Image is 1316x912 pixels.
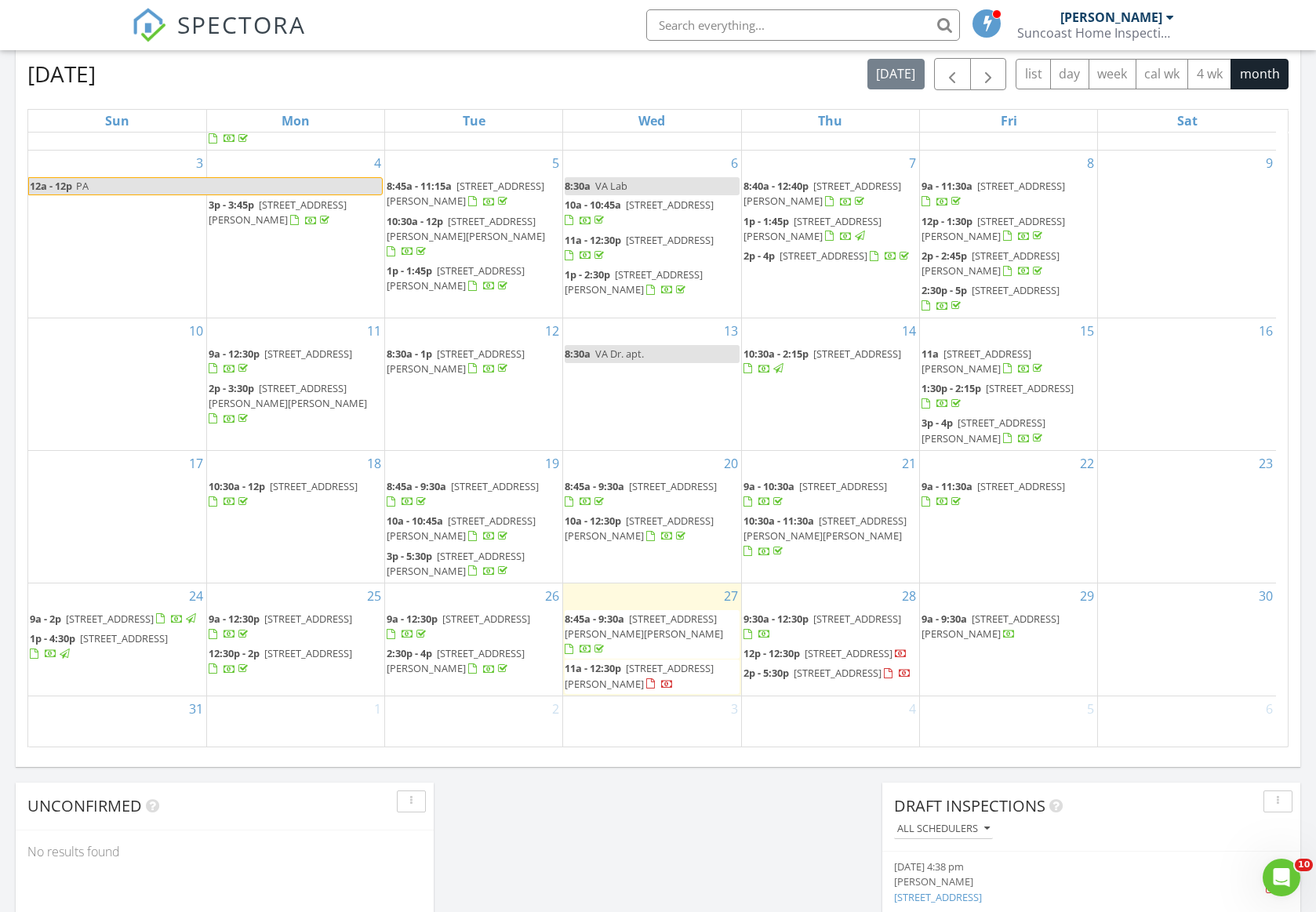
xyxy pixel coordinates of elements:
[922,247,1096,281] a: 2p - 2:45p [STREET_ADDRESS][PERSON_NAME]
[30,610,205,629] a: 9a - 2p [STREET_ADDRESS]
[922,416,1045,445] span: [STREET_ADDRESS][PERSON_NAME]
[743,664,918,683] a: 2p - 5:30p [STREET_ADDRESS]
[1256,583,1276,609] a: Go to August 30, 2025
[743,214,882,243] a: 1p - 1:45p [STREET_ADDRESS][PERSON_NAME]
[206,583,384,696] td: Go to August 25, 2025
[542,583,562,609] a: Go to August 26, 2025
[28,151,206,318] td: Go to August 3, 2025
[30,612,198,626] a: 9a - 2p [STREET_ADDRESS]
[460,110,489,132] a: Tuesday
[387,263,525,292] a: 1p - 1:45p [STREET_ADDRESS][PERSON_NAME]
[565,612,723,656] a: 8:45a - 9:30a [STREET_ADDRESS][PERSON_NAME][PERSON_NAME]
[922,177,1096,211] a: 9a - 11:30a [STREET_ADDRESS]
[922,214,972,228] span: 12p - 1:30p
[1016,59,1051,89] button: list
[743,249,912,263] a: 2p - 4p [STREET_ADDRESS]
[813,612,901,626] span: [STREET_ADDRESS]
[542,451,562,476] a: Go to August 19, 2025
[132,8,166,42] img: The Best Home Inspection Software - Spectora
[922,612,1060,641] span: [STREET_ADDRESS][PERSON_NAME]
[934,58,971,90] button: Previous month
[27,795,142,816] span: Unconfirmed
[371,696,384,721] a: Go to September 1, 2025
[970,58,1007,90] button: Next month
[894,819,993,840] button: All schedulers
[542,318,562,343] a: Go to August 12, 2025
[906,696,919,721] a: Go to September 4, 2025
[371,151,384,176] a: Go to August 4, 2025
[387,549,432,563] span: 3p - 5:30p
[387,479,446,493] span: 8:45a - 9:30a
[206,696,384,747] td: Go to September 1, 2025
[387,479,539,508] a: 8:45a - 9:30a [STREET_ADDRESS]
[565,267,703,296] a: 1p - 2:30p [STREET_ADDRESS][PERSON_NAME]
[595,347,644,361] span: VA Dr. apt.
[922,214,1065,243] span: [STREET_ADDRESS][PERSON_NAME]
[385,583,563,696] td: Go to August 26, 2025
[897,823,990,834] div: All schedulers
[364,451,384,476] a: Go to August 18, 2025
[741,583,919,696] td: Go to August 28, 2025
[387,347,525,376] span: [STREET_ADDRESS][PERSON_NAME]
[80,631,168,645] span: [STREET_ADDRESS]
[385,318,563,450] td: Go to August 12, 2025
[977,479,1065,493] span: [STREET_ADDRESS]
[922,381,981,395] span: 1:30p - 2:15p
[1263,151,1276,176] a: Go to August 9, 2025
[209,198,347,227] span: [STREET_ADDRESS][PERSON_NAME]
[922,347,1031,376] span: [STREET_ADDRESS][PERSON_NAME]
[30,630,205,663] a: 1p - 4:30p [STREET_ADDRESS]
[743,177,918,211] a: 8:40a - 12:40p [STREET_ADDRESS][PERSON_NAME]
[977,179,1065,193] span: [STREET_ADDRESS]
[76,179,89,193] span: PA
[206,151,384,318] td: Go to August 4, 2025
[741,450,919,583] td: Go to August 21, 2025
[972,283,1060,297] span: [STREET_ADDRESS]
[922,249,1060,278] span: [STREET_ADDRESS][PERSON_NAME]
[209,479,358,508] a: 10:30a - 12p [STREET_ADDRESS]
[30,631,168,660] a: 1p - 4:30p [STREET_ADDRESS]
[922,214,1065,243] a: 12p - 1:30p [STREET_ADDRESS][PERSON_NAME]
[387,512,561,546] a: 10a - 10:45a [STREET_ADDRESS][PERSON_NAME]
[743,247,918,266] a: 2p - 4p [STREET_ADDRESS]
[780,249,867,263] span: [STREET_ADDRESS]
[1077,451,1097,476] a: Go to August 22, 2025
[743,179,901,208] a: 8:40a - 12:40p [STREET_ADDRESS][PERSON_NAME]
[1263,696,1276,721] a: Go to September 6, 2025
[813,347,901,361] span: [STREET_ADDRESS]
[805,646,892,660] span: [STREET_ADDRESS]
[1060,9,1162,25] div: [PERSON_NAME]
[387,646,525,675] span: [STREET_ADDRESS][PERSON_NAME]
[387,347,432,361] span: 8:30a - 1p
[442,612,530,626] span: [STREET_ADDRESS]
[563,696,741,747] td: Go to September 3, 2025
[387,549,525,578] span: [STREET_ADDRESS][PERSON_NAME]
[565,478,739,511] a: 8:45a - 9:30a [STREET_ADDRESS]
[565,198,714,227] a: 10a - 10:45a [STREET_ADDRESS]
[743,645,918,663] a: 12p - 12:30p [STREET_ADDRESS]
[922,283,1060,312] a: 2:30p - 5p [STREET_ADDRESS]
[1098,583,1276,696] td: Go to August 30, 2025
[565,347,591,361] span: 8:30a
[1077,318,1097,343] a: Go to August 15, 2025
[186,318,206,343] a: Go to August 10, 2025
[922,249,1060,278] a: 2p - 2:45p [STREET_ADDRESS][PERSON_NAME]
[387,263,525,292] span: [STREET_ADDRESS][PERSON_NAME]
[919,583,1097,696] td: Go to August 29, 2025
[565,196,739,230] a: 10a - 10:45a [STREET_ADDRESS]
[387,514,443,528] span: 10a - 10:45a
[565,612,624,626] span: 8:45a - 9:30a
[27,58,96,89] h2: [DATE]
[385,151,563,318] td: Go to August 5, 2025
[565,661,714,690] a: 11a - 12:30p [STREET_ADDRESS][PERSON_NAME]
[894,890,982,904] a: [STREET_ADDRESS]
[177,8,306,41] span: SPECTORA
[565,514,714,543] a: 10a - 12:30p [STREET_ADDRESS][PERSON_NAME]
[899,451,919,476] a: Go to August 21, 2025
[922,610,1096,644] a: 9a - 9:30a [STREET_ADDRESS][PERSON_NAME]
[387,345,561,379] a: 8:30a - 1p [STREET_ADDRESS][PERSON_NAME]
[102,110,133,132] a: Sunday
[922,179,1065,208] a: 9a - 11:30a [STREET_ADDRESS]
[1050,59,1089,89] button: day
[743,514,907,543] span: [STREET_ADDRESS][PERSON_NAME][PERSON_NAME]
